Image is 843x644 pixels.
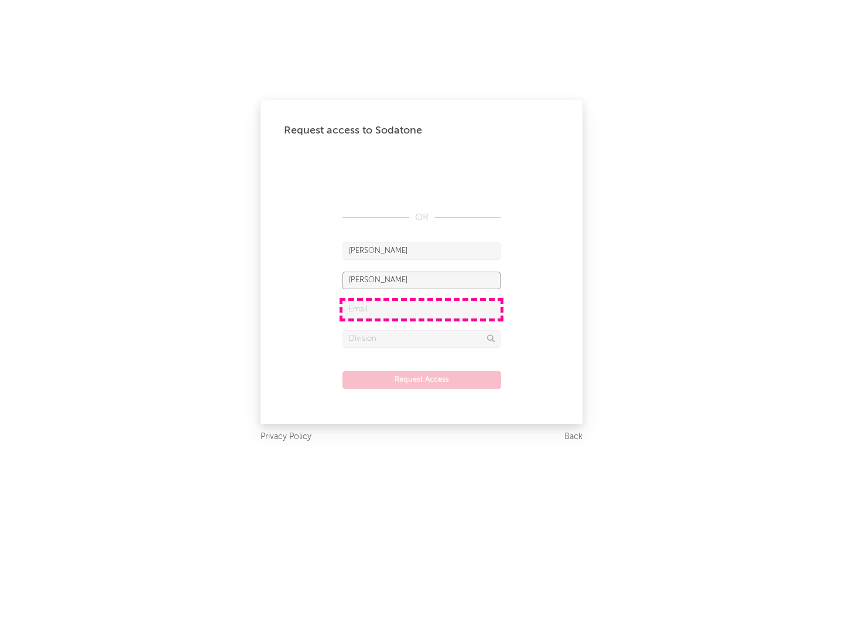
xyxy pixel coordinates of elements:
[284,124,559,138] div: Request access to Sodatone
[261,430,311,444] a: Privacy Policy
[342,301,501,318] input: Email
[342,330,501,348] input: Division
[342,371,501,389] button: Request Access
[342,211,501,225] div: OR
[342,242,501,260] input: First Name
[342,272,501,289] input: Last Name
[564,430,582,444] a: Back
